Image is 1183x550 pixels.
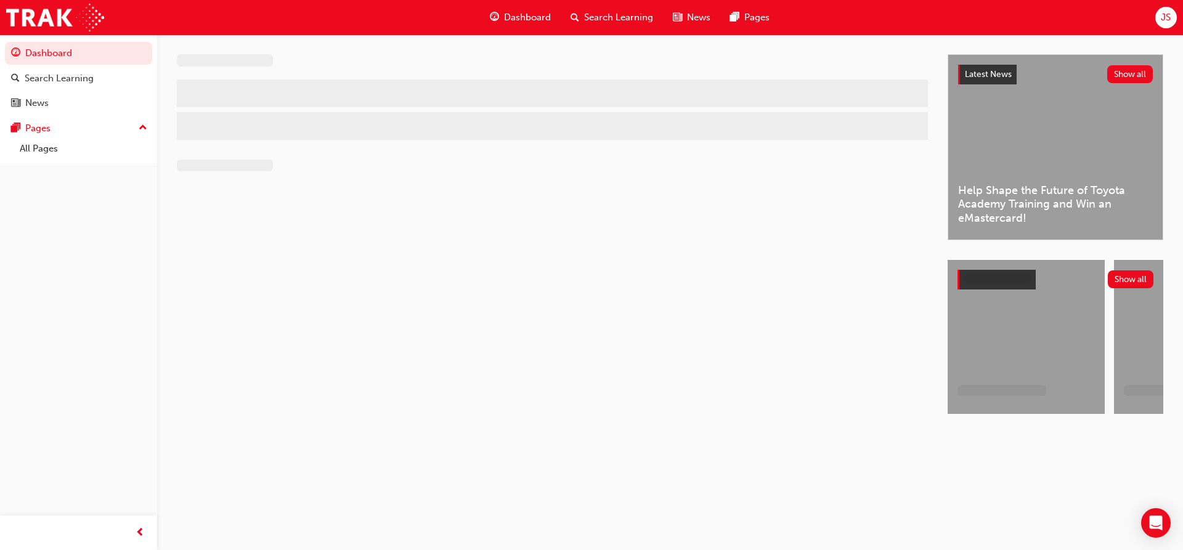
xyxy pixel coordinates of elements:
a: Latest NewsShow allHelp Shape the Future of Toyota Academy Training and Win an eMastercard! [948,54,1163,240]
button: Show all [1108,270,1154,288]
span: guage-icon [11,48,20,59]
button: Pages [5,117,152,140]
a: News [5,92,152,115]
span: pages-icon [730,10,739,25]
a: Latest NewsShow all [958,65,1153,84]
a: All Pages [15,139,152,158]
div: News [25,96,49,110]
a: Show all [957,270,1153,289]
span: Pages [744,10,770,25]
a: guage-iconDashboard [480,5,561,30]
span: Search Learning [584,10,653,25]
div: Open Intercom Messenger [1141,508,1171,538]
span: pages-icon [11,123,20,134]
img: Trak [6,4,104,31]
div: Search Learning [25,71,94,86]
span: up-icon [139,120,147,136]
span: news-icon [673,10,682,25]
span: prev-icon [136,525,145,541]
span: news-icon [11,98,20,109]
button: DashboardSearch LearningNews [5,39,152,117]
div: Pages [25,121,51,135]
span: Help Shape the Future of Toyota Academy Training and Win an eMastercard! [958,184,1153,225]
span: JS [1161,10,1171,25]
span: News [687,10,710,25]
span: guage-icon [490,10,499,25]
span: Latest News [965,69,1012,79]
span: search-icon [571,10,579,25]
a: Search Learning [5,67,152,90]
button: Show all [1107,65,1153,83]
button: JS [1155,7,1177,28]
a: pages-iconPages [720,5,779,30]
a: news-iconNews [663,5,720,30]
a: search-iconSearch Learning [561,5,663,30]
a: Dashboard [5,42,152,65]
span: Dashboard [504,10,551,25]
span: search-icon [11,73,20,84]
